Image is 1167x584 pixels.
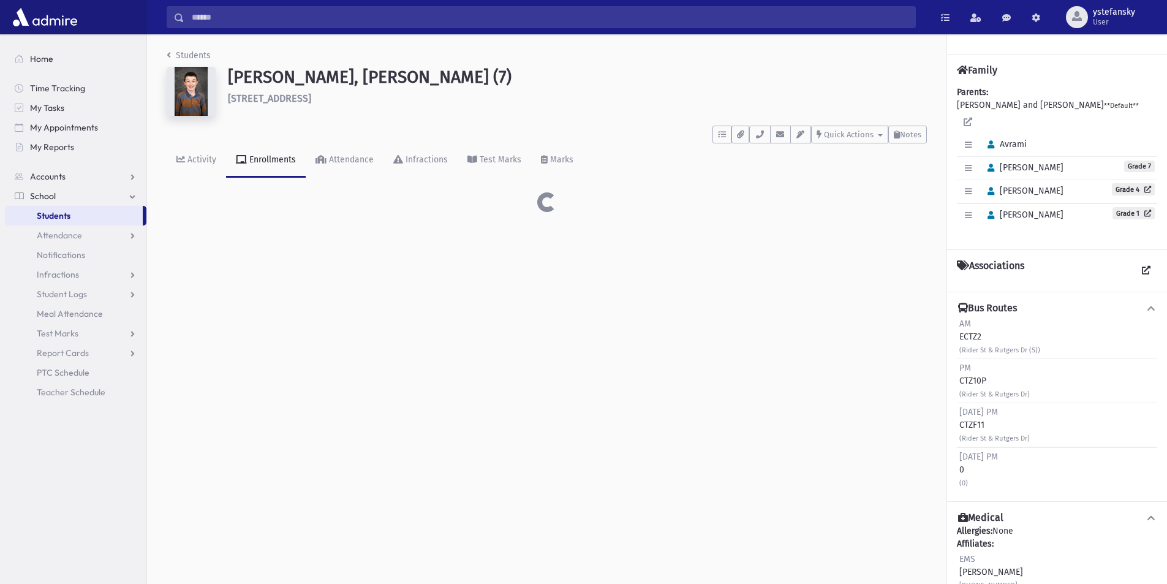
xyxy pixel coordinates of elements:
[900,130,921,139] span: Notes
[1093,7,1135,17] span: ystefansky
[5,324,146,343] a: Test Marks
[184,6,915,28] input: Search
[167,50,211,61] a: Students
[959,407,998,417] span: [DATE] PM
[1135,260,1157,282] a: View all Associations
[30,142,74,153] span: My Reports
[383,143,458,178] a: Infractions
[5,265,146,284] a: Infractions
[5,186,146,206] a: School
[10,5,80,29] img: AdmirePro
[37,269,79,280] span: Infractions
[957,260,1024,282] h4: Associations
[957,539,994,549] b: Affiliates:
[37,328,78,339] span: Test Marks
[5,206,143,226] a: Students
[888,126,927,143] button: Notes
[982,186,1063,196] span: [PERSON_NAME]
[958,512,1003,525] h4: Medical
[982,210,1063,220] span: [PERSON_NAME]
[30,191,56,202] span: School
[228,67,927,88] h1: [PERSON_NAME], [PERSON_NAME] (7)
[959,317,1040,356] div: ECTZ2
[959,479,968,487] small: (0)
[247,154,296,165] div: Enrollments
[959,319,971,329] span: AM
[185,154,216,165] div: Activity
[167,143,226,178] a: Activity
[959,406,1030,444] div: CTZF11
[957,64,997,76] h4: Family
[37,347,89,358] span: Report Cards
[5,284,146,304] a: Student Logs
[959,452,998,462] span: [DATE] PM
[477,154,521,165] div: Test Marks
[982,162,1063,173] span: [PERSON_NAME]
[824,130,874,139] span: Quick Actions
[5,98,146,118] a: My Tasks
[30,171,66,182] span: Accounts
[982,139,1027,150] span: Avrami
[5,78,146,98] a: Time Tracking
[228,93,927,104] h6: [STREET_ADDRESS]
[30,83,85,94] span: Time Tracking
[957,512,1157,525] button: Medical
[30,122,98,133] span: My Appointments
[548,154,573,165] div: Marks
[37,367,89,378] span: PTC Schedule
[957,86,1157,240] div: [PERSON_NAME] and [PERSON_NAME]
[957,87,988,97] b: Parents:
[959,363,971,373] span: PM
[167,49,211,67] nav: breadcrumb
[1112,183,1155,195] a: Grade 4
[37,289,87,300] span: Student Logs
[37,249,85,260] span: Notifications
[1124,161,1155,172] span: Grade 7
[958,302,1017,315] h4: Bus Routes
[959,450,998,489] div: 0
[5,118,146,137] a: My Appointments
[458,143,531,178] a: Test Marks
[306,143,383,178] a: Attendance
[327,154,374,165] div: Attendance
[957,302,1157,315] button: Bus Routes
[957,526,992,536] b: Allergies:
[1112,207,1155,219] a: Grade 1
[5,49,146,69] a: Home
[5,382,146,402] a: Teacher Schedule
[959,434,1030,442] small: (Rider St & Rutgers Dr)
[959,362,1030,400] div: CTZ10P
[403,154,448,165] div: Infractions
[5,363,146,382] a: PTC Schedule
[959,554,975,564] span: EMS
[5,245,146,265] a: Notifications
[5,167,146,186] a: Accounts
[531,143,583,178] a: Marks
[30,53,53,64] span: Home
[226,143,306,178] a: Enrollments
[5,304,146,324] a: Meal Attendance
[5,137,146,157] a: My Reports
[37,308,103,319] span: Meal Attendance
[959,346,1040,354] small: (Rider St & Rutgers Dr (S))
[37,210,70,221] span: Students
[5,226,146,245] a: Attendance
[959,390,1030,398] small: (Rider St & Rutgers Dr)
[30,102,64,113] span: My Tasks
[1093,17,1135,27] span: User
[811,126,888,143] button: Quick Actions
[5,343,146,363] a: Report Cards
[37,230,82,241] span: Attendance
[37,387,105,398] span: Teacher Schedule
